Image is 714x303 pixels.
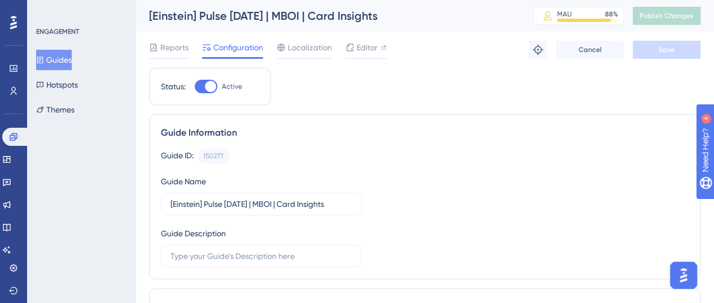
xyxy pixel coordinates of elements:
[357,41,378,54] span: Editor
[78,6,82,15] div: 4
[161,227,226,240] div: Guide Description
[633,7,700,25] button: Publish Changes
[170,250,352,262] input: Type your Guide’s Description here
[557,10,572,19] div: MAU
[161,149,194,163] div: Guide ID:
[203,151,224,161] div: 150277
[36,99,75,120] button: Themes
[222,82,242,91] span: Active
[27,3,71,16] span: Need Help?
[605,10,618,19] div: 88 %
[36,27,79,36] div: ENGAGEMENT
[288,41,332,54] span: Localization
[556,41,624,59] button: Cancel
[36,75,78,95] button: Hotspots
[161,126,689,140] div: Guide Information
[36,50,72,70] button: Guides
[161,175,206,188] div: Guide Name
[160,41,189,54] span: Reports
[149,8,505,24] div: [Einstein] Pulse [DATE] | MBOI | Card Insights
[639,11,694,20] span: Publish Changes
[579,45,602,54] span: Cancel
[213,41,263,54] span: Configuration
[633,41,700,59] button: Save
[667,258,700,292] iframe: UserGuiding AI Assistant Launcher
[161,80,186,93] div: Status:
[170,198,352,210] input: Type your Guide’s Name here
[659,45,674,54] span: Save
